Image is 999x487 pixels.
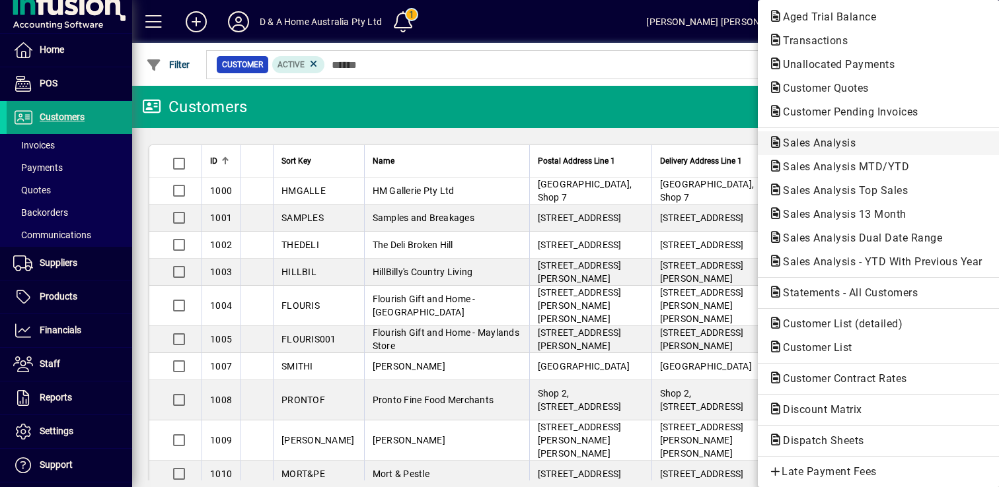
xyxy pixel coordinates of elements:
[768,372,914,385] span: Customer Contract Rates
[768,34,854,47] span: Transactions
[768,232,949,244] span: Sales Analysis Dual Date Range
[768,82,875,94] span: Customer Quotes
[768,137,862,149] span: Sales Analysis
[768,403,869,416] span: Discount Matrix
[768,160,916,173] span: Sales Analysis MTD/YTD
[768,11,883,23] span: Aged Trial Balance
[768,106,925,118] span: Customer Pending Invoices
[768,464,989,480] span: Late Payment Fees
[768,255,989,268] span: Sales Analysis - YTD With Previous Year
[768,341,859,354] span: Customer List
[768,58,901,71] span: Unallocated Payments
[768,184,914,197] span: Sales Analysis Top Sales
[768,434,871,447] span: Dispatch Sheets
[768,286,924,299] span: Statements - All Customers
[768,208,913,220] span: Sales Analysis 13 Month
[768,317,909,330] span: Customer List (detailed)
